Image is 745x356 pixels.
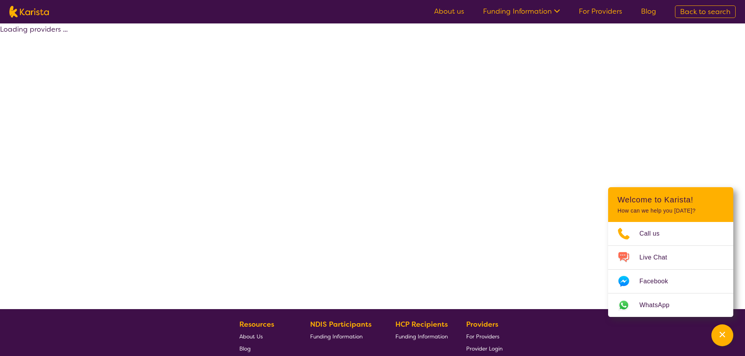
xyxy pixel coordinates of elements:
[466,330,503,342] a: For Providers
[434,7,464,16] a: About us
[395,320,448,329] b: HCP Recipients
[608,187,733,317] div: Channel Menu
[680,7,731,16] span: Back to search
[239,342,292,354] a: Blog
[395,330,448,342] a: Funding Information
[608,222,733,317] ul: Choose channel
[9,6,49,18] img: Karista logo
[310,330,377,342] a: Funding Information
[618,208,724,214] p: How can we help you [DATE]?
[639,228,669,240] span: Call us
[239,333,263,340] span: About Us
[675,5,736,18] a: Back to search
[466,320,498,329] b: Providers
[466,345,503,352] span: Provider Login
[395,333,448,340] span: Funding Information
[641,7,656,16] a: Blog
[579,7,622,16] a: For Providers
[483,7,560,16] a: Funding Information
[466,342,503,354] a: Provider Login
[466,333,499,340] span: For Providers
[618,195,724,204] h2: Welcome to Karista!
[310,320,372,329] b: NDIS Participants
[639,275,677,287] span: Facebook
[239,320,274,329] b: Resources
[639,299,679,311] span: WhatsApp
[310,333,363,340] span: Funding Information
[608,293,733,317] a: Web link opens in a new tab.
[239,345,251,352] span: Blog
[639,252,677,263] span: Live Chat
[239,330,292,342] a: About Us
[711,324,733,346] button: Channel Menu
